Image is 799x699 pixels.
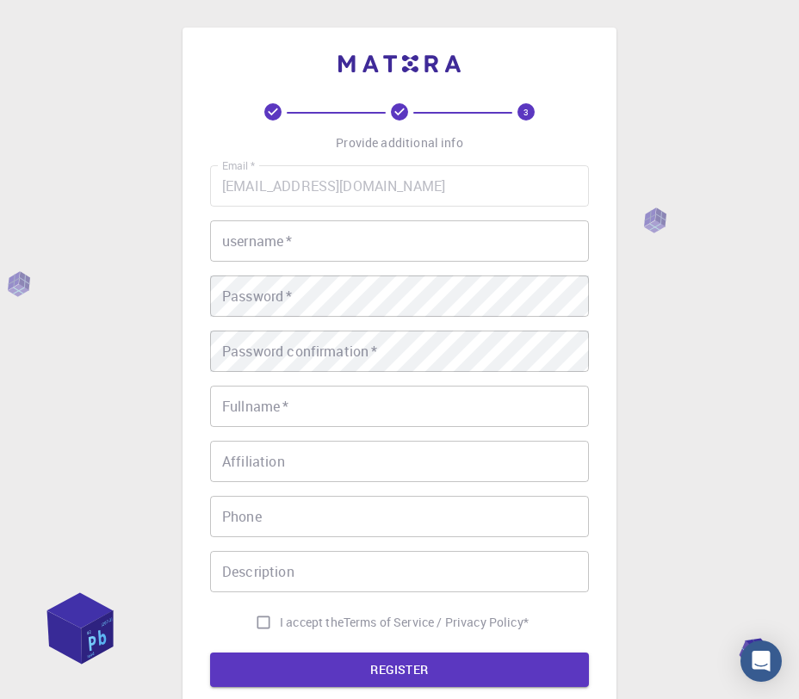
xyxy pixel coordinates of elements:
a: Terms of Service / Privacy Policy* [344,614,529,631]
button: REGISTER [210,653,589,687]
text: 3 [523,106,529,118]
span: I accept the [280,614,344,631]
p: Provide additional info [336,134,462,152]
label: Email [222,158,255,173]
p: Terms of Service / Privacy Policy * [344,614,529,631]
div: Open Intercom Messenger [740,640,782,682]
